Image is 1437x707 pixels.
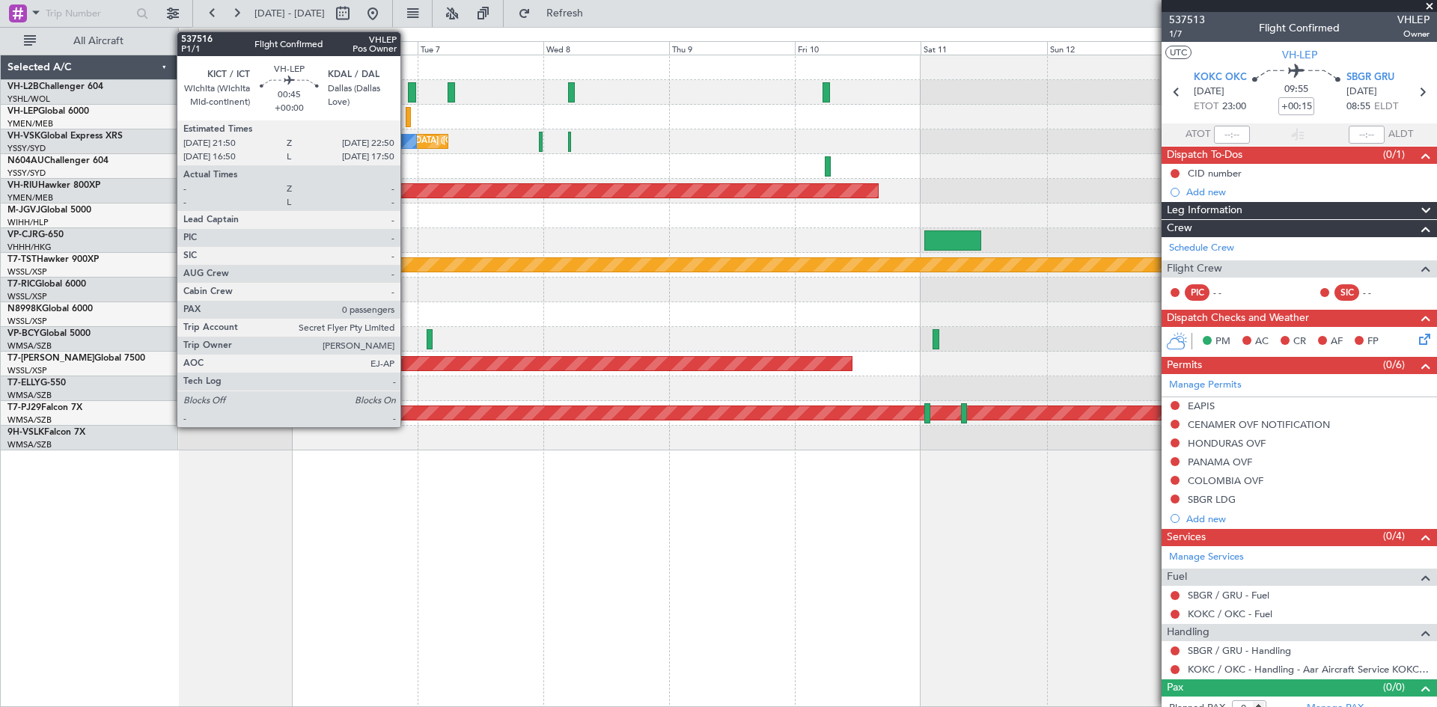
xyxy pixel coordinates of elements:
[1186,186,1430,198] div: Add new
[1282,47,1317,63] span: VH-LEP
[7,316,47,327] a: WSSL/XSP
[1194,100,1218,114] span: ETOT
[1167,202,1242,219] span: Leg Information
[1215,334,1230,349] span: PM
[7,379,66,388] a: T7-ELLYG-550
[1188,493,1236,506] div: SBGR LDG
[1167,357,1202,374] span: Permits
[1169,378,1242,393] a: Manage Permits
[7,156,44,165] span: N604AU
[7,118,53,129] a: YMEN/MEB
[7,82,103,91] a: VH-L2BChallenger 604
[1167,679,1183,697] span: Pax
[1186,127,1210,142] span: ATOT
[1169,241,1234,256] a: Schedule Crew
[1374,100,1398,114] span: ELDT
[7,181,38,190] span: VH-RIU
[1167,310,1309,327] span: Dispatch Checks and Weather
[7,192,53,203] a: YMEN/MEB
[1346,70,1394,85] span: SBGR GRU
[7,354,94,363] span: T7-[PERSON_NAME]
[7,143,46,154] a: YSSY/SYD
[7,428,85,437] a: 9H-VSLKFalcon 7X
[1367,334,1379,349] span: FP
[7,255,99,264] a: T7-TSTHawker 900XP
[7,255,37,264] span: T7-TST
[1188,167,1242,180] div: CID number
[7,280,35,289] span: T7-RIC
[7,354,145,363] a: T7-[PERSON_NAME]Global 7500
[46,2,132,25] input: Trip Number
[7,217,49,228] a: WIHH/HLP
[1167,529,1206,546] span: Services
[1167,569,1187,586] span: Fuel
[1167,624,1209,641] span: Handling
[7,82,39,91] span: VH-L2B
[181,30,207,43] div: [DATE]
[1334,284,1359,301] div: SIC
[7,379,40,388] span: T7-ELLY
[7,168,46,179] a: YSSY/SYD
[7,132,123,141] a: VH-VSKGlobal Express XRS
[1259,20,1340,36] div: Flight Confirmed
[16,29,162,53] button: All Aircraft
[7,390,52,401] a: WMSA/SZB
[1186,512,1430,525] div: Add new
[543,41,669,55] div: Wed 8
[1397,12,1430,28] span: VHLEP
[1388,127,1413,142] span: ALDT
[7,181,100,190] a: VH-RIUHawker 800XP
[7,304,42,313] span: N8998K
[1346,100,1370,114] span: 08:55
[1363,286,1397,299] div: - -
[7,107,38,116] span: VH-LEP
[7,206,40,215] span: M-JGVJ
[1214,126,1250,144] input: --:--
[534,8,597,19] span: Refresh
[7,156,109,165] a: N604AUChallenger 604
[1222,100,1246,114] span: 23:00
[511,1,601,25] button: Refresh
[39,36,158,46] span: All Aircraft
[7,340,52,352] a: WMSA/SZB
[7,439,52,450] a: WMSA/SZB
[7,107,89,116] a: VH-LEPGlobal 6000
[1383,357,1405,373] span: (0/6)
[1255,334,1269,349] span: AC
[1188,400,1215,412] div: EAPIS
[1293,334,1306,349] span: CR
[7,365,47,376] a: WSSL/XSP
[1188,644,1291,657] a: SBGR / GRU - Handling
[7,94,50,105] a: YSHL/WOL
[7,266,47,278] a: WSSL/XSP
[1169,28,1205,40] span: 1/7
[1284,82,1308,97] span: 09:55
[7,414,52,426] a: WMSA/SZB
[7,329,40,338] span: VP-BCY
[1194,85,1224,100] span: [DATE]
[1188,607,1272,620] a: KOKC / OKC - Fuel
[1188,456,1252,468] div: PANAMA OVF
[1346,85,1377,100] span: [DATE]
[7,132,40,141] span: VH-VSK
[7,403,82,412] a: T7-PJ29Falcon 7X
[292,41,418,55] div: Mon 6
[669,41,795,55] div: Thu 9
[7,206,91,215] a: M-JGVJGlobal 5000
[1165,46,1192,59] button: UTC
[1047,41,1173,55] div: Sun 12
[1167,260,1222,278] span: Flight Crew
[921,41,1046,55] div: Sat 11
[1397,28,1430,40] span: Owner
[1169,550,1244,565] a: Manage Services
[418,41,543,55] div: Tue 7
[7,291,47,302] a: WSSL/XSP
[166,41,292,55] div: Sun 5
[7,329,91,338] a: VP-BCYGlobal 5000
[1188,663,1430,676] a: KOKC / OKC - Handling - Aar Aircraft Service KOKC / OKC
[1383,679,1405,695] span: (0/0)
[7,242,52,253] a: VHHH/HKG
[7,428,44,437] span: 9H-VSLK
[7,280,86,289] a: T7-RICGlobal 6000
[1383,528,1405,544] span: (0/4)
